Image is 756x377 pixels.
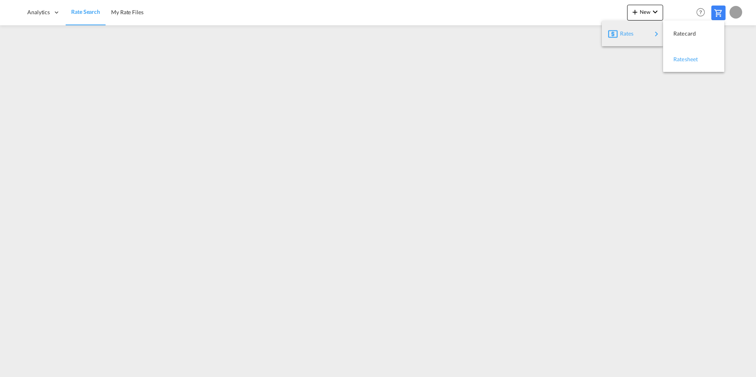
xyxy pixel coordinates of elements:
[652,29,661,39] md-icon: icon-chevron-right
[673,26,682,41] span: Ratecard
[669,24,718,43] div: Ratecard
[673,51,682,67] span: Ratesheet
[669,49,718,69] div: Ratesheet
[620,26,629,41] span: Rates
